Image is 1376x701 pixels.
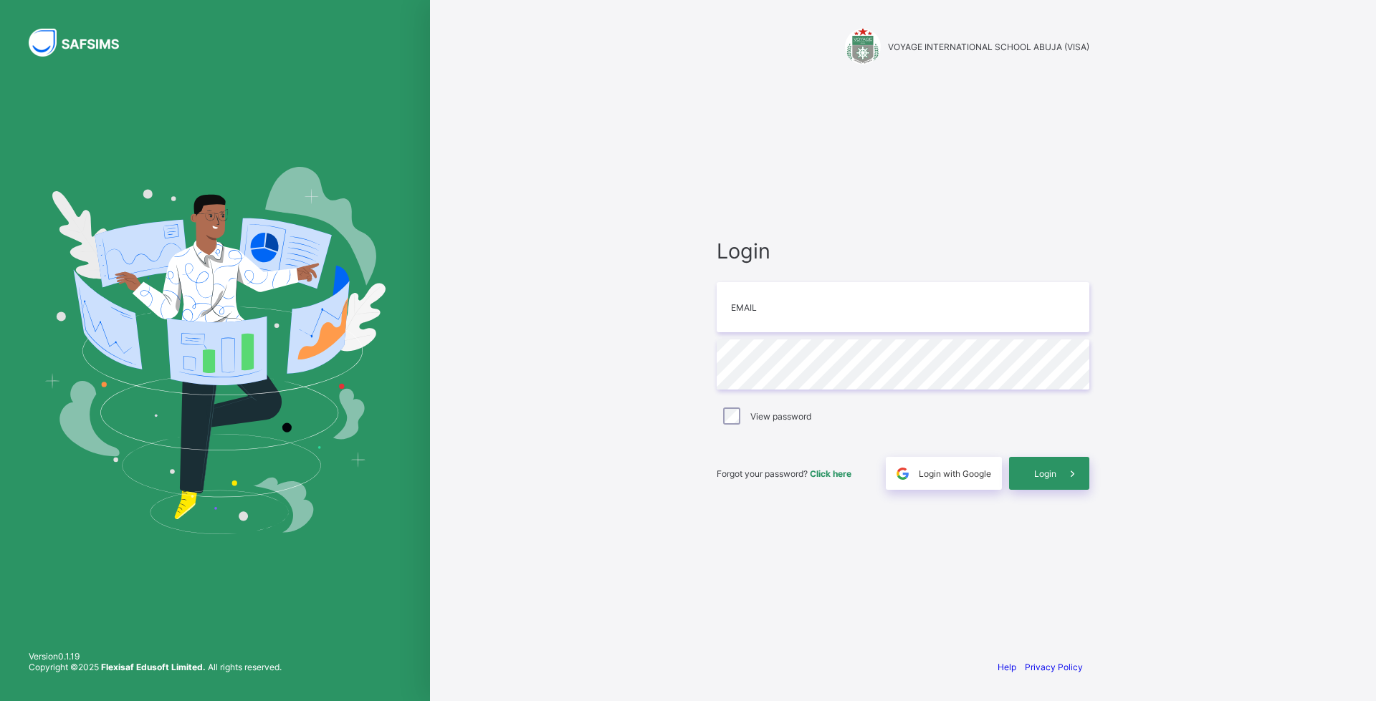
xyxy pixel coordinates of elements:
span: VOYAGE INTERNATIONAL SCHOOL ABUJA (VISA) [888,42,1089,52]
span: Login [717,238,1089,264]
a: Click here [810,468,851,479]
span: Version 0.1.19 [29,651,282,662]
span: Copyright © 2025 All rights reserved. [29,662,282,672]
label: View password [750,411,811,422]
span: Login with Google [919,468,991,479]
a: Privacy Policy [1025,662,1083,672]
span: Forgot your password? [717,468,851,479]
img: SAFSIMS Logo [29,29,136,57]
a: Help [998,662,1016,672]
img: google.396cfc9801f0270233282035f929180a.svg [894,465,911,482]
img: Hero Image [44,167,386,533]
span: Login [1034,468,1056,479]
strong: Flexisaf Edusoft Limited. [101,662,206,672]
